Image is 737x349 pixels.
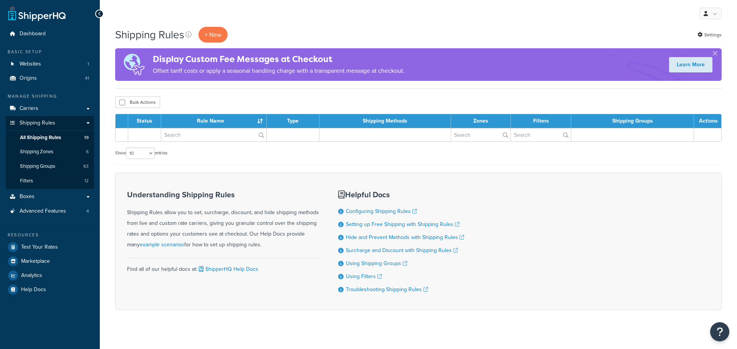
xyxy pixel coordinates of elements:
[6,269,94,282] a: Analytics
[127,258,319,275] div: Find all of our helpful docs at:
[346,259,407,267] a: Using Shipping Groups
[153,66,405,76] p: Offset tariff costs or apply a seasonal handling charge with a transparent message at checkout.
[6,57,94,71] li: Websites
[127,190,319,250] div: Shipping Rules allow you to set, surcharge, discount, and hide shipping methods from live and cus...
[20,61,41,67] span: Websites
[21,258,50,265] span: Marketplace
[697,29,722,40] a: Settings
[6,27,94,41] a: Dashboard
[6,116,94,189] li: Shipping Rules
[6,283,94,297] a: Help Docs
[346,272,382,280] a: Using Filters
[338,190,464,199] h3: Helpful Docs
[6,240,94,254] a: Test Your Rates
[86,149,89,155] span: 6
[346,246,458,254] a: Surcharge and Discount with Shipping Rules
[6,71,94,85] a: Origins 41
[6,174,94,188] li: Filters
[85,75,89,82] span: 41
[451,128,511,141] input: Search
[128,114,161,128] th: Status
[710,322,729,341] button: Open Resource Center
[21,244,58,251] span: Test Your Rates
[20,105,38,112] span: Carriers
[20,75,37,82] span: Origins
[20,149,53,155] span: Shipping Zones
[451,114,511,128] th: Zones
[6,174,94,188] a: Filters 12
[6,102,94,116] a: Carriers
[6,57,94,71] a: Websites 1
[20,193,35,200] span: Boxes
[267,114,319,128] th: Type
[6,204,94,218] a: Advanced Features 4
[115,147,167,159] label: Show entries
[197,265,258,273] a: ShipperHQ Help Docs
[20,31,46,37] span: Dashboard
[6,131,94,145] a: All Shipping Rules 19
[6,159,94,174] a: Shipping Groups 63
[6,145,94,159] li: Shipping Zones
[161,128,266,141] input: Search
[511,128,571,141] input: Search
[20,163,55,170] span: Shipping Groups
[8,6,66,21] a: ShipperHQ Home
[86,208,89,215] span: 4
[6,204,94,218] li: Advanced Features
[346,207,417,215] a: Configuring Shipping Rules
[161,114,267,128] th: Rule Name
[84,178,89,184] span: 12
[126,147,155,159] select: Showentries
[571,114,694,128] th: Shipping Groups
[6,71,94,85] li: Origins
[115,27,184,42] h1: Shipping Rules
[20,134,61,141] span: All Shipping Rules
[6,116,94,130] a: Shipping Rules
[198,27,228,43] p: + New
[6,232,94,238] div: Resources
[511,114,571,128] th: Filters
[6,131,94,145] li: All Shipping Rules
[21,272,42,279] span: Analytics
[346,285,428,293] a: Troubleshooting Shipping Rules
[20,208,66,215] span: Advanced Features
[127,190,319,199] h3: Understanding Shipping Rules
[115,48,153,81] img: duties-banner-06bc72dcb5fe05cb3f9472aba00be2ae8eb53ab6f0d8bb03d382ba314ac3c341.png
[88,61,89,67] span: 1
[6,145,94,159] a: Shipping Zones 6
[84,134,89,141] span: 19
[6,190,94,204] a: Boxes
[153,53,405,66] h4: Display Custom Fee Messages at Checkout
[6,159,94,174] li: Shipping Groups
[20,178,33,184] span: Filters
[669,57,712,72] a: Learn More
[346,233,464,241] a: Hide and Prevent Methods with Shipping Rules
[83,163,89,170] span: 63
[6,254,94,268] a: Marketplace
[140,241,184,249] a: example scenarios
[20,120,55,126] span: Shipping Rules
[6,93,94,100] div: Manage Shipping
[21,287,46,293] span: Help Docs
[319,114,451,128] th: Shipping Methods
[6,49,94,55] div: Basic Setup
[694,114,721,128] th: Actions
[115,97,160,108] button: Bulk Actions
[346,220,459,228] a: Setting up Free Shipping with Shipping Rules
